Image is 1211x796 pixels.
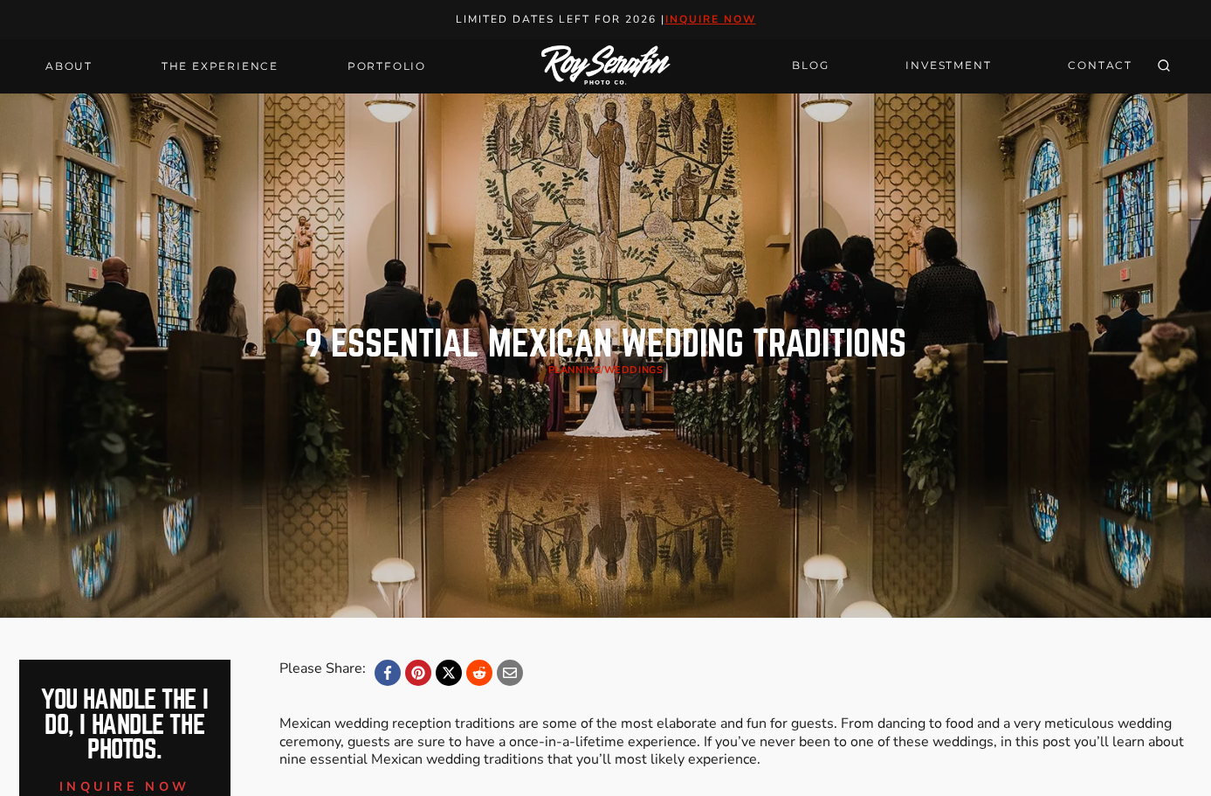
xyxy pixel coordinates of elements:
div: Please Share: [279,660,366,686]
span: / [548,363,664,377]
a: Weddings [604,363,663,377]
a: THE EXPERIENCE [151,54,289,79]
a: Pinterest [405,660,431,686]
p: Limited Dates LEft for 2026 | [19,10,1193,29]
h1: 9 Essential Mexican Wedding Traditions [305,327,906,362]
h2: You handle the i do, I handle the photos. [38,688,211,763]
a: INVESTMENT [895,51,1001,81]
img: Logo of Roy Serafin Photo Co., featuring stylized text in white on a light background, representi... [541,45,671,87]
p: Mexican wedding reception traditions are some of the most elaborate and fun for guests. From danc... [279,715,1193,769]
nav: Secondary Navigation [781,51,1143,81]
a: Reddit [466,660,492,686]
a: About [35,54,103,79]
a: planning [548,363,601,377]
a: inquire now [665,12,756,26]
a: Email [497,660,523,686]
a: X [436,660,462,686]
a: BLOG [781,51,839,81]
span: inquire now [59,778,190,795]
a: CONTACT [1057,51,1143,81]
a: Facebook [375,660,401,686]
a: Portfolio [337,54,437,79]
nav: Primary Navigation [35,54,437,79]
button: View Search Form [1152,54,1176,79]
